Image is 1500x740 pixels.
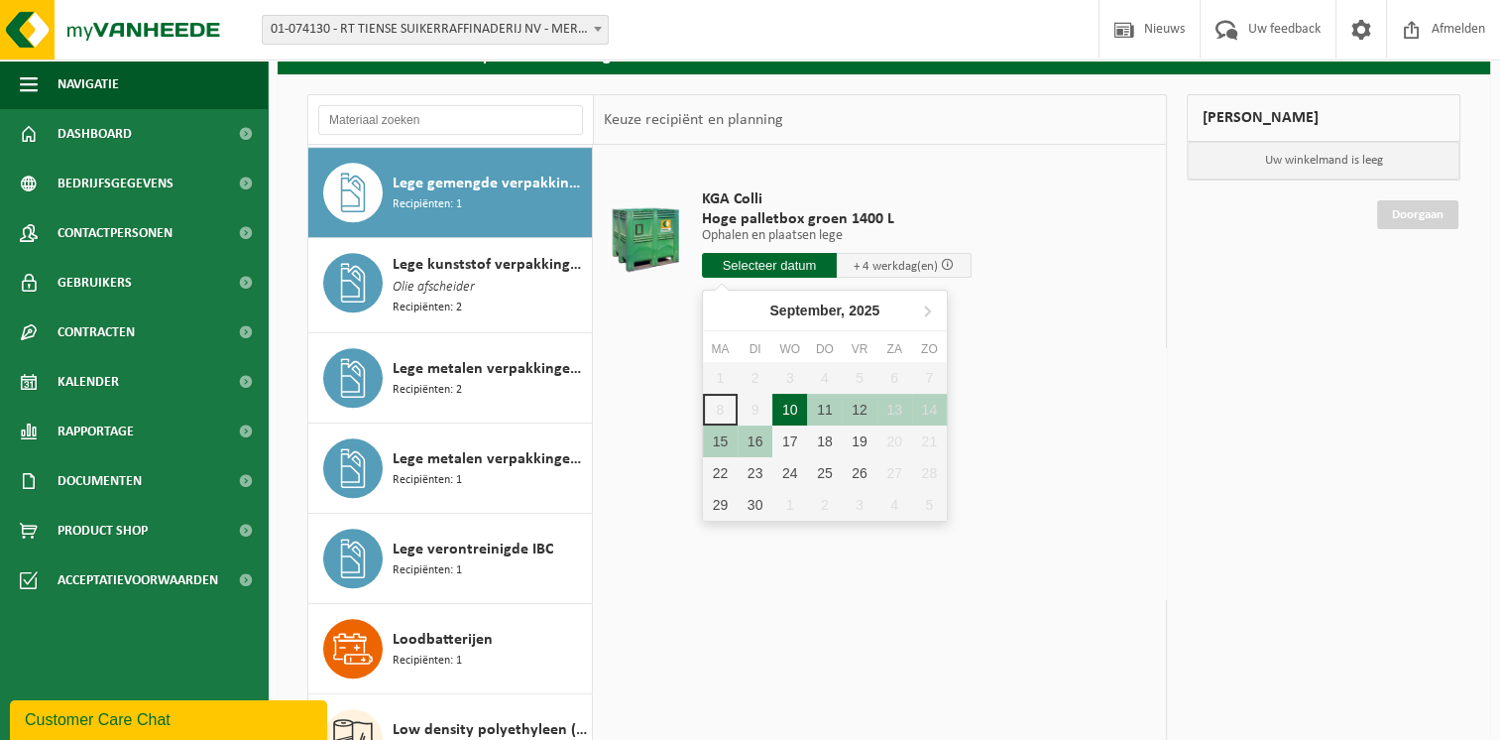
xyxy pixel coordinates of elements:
span: Recipiënten: 1 [393,471,462,490]
div: 1 [772,489,807,521]
div: wo [772,339,807,359]
div: 25 [807,457,842,489]
div: 12 [842,394,876,426]
span: 01-074130 - RT TIENSE SUIKERRAFFINADERIJ NV - MERKSEM [262,15,609,45]
span: Navigatie [58,60,119,109]
button: Lege kunststof verpakkingen van gevaarlijke stoffen Olie afscheider Recipiënten: 2 [308,238,593,333]
div: 22 [703,457,738,489]
div: September, [761,295,887,326]
input: Materiaal zoeken [318,105,583,135]
span: KGA Colli [702,189,972,209]
div: 24 [772,457,807,489]
span: Contracten [58,308,135,357]
span: Lege metalen verpakkingen van gevaarlijke stoffen [393,357,587,381]
button: Lege gemengde verpakkingen van gevaarlijke stoffen Recipiënten: 1 [308,148,593,238]
div: za [877,339,912,359]
a: Doorgaan [1377,200,1458,229]
div: 29 [703,489,738,521]
span: Recipiënten: 1 [393,652,462,671]
div: zo [912,339,947,359]
div: do [807,339,842,359]
input: Selecteer datum [702,253,837,278]
span: Contactpersonen [58,208,173,258]
span: Dashboard [58,109,132,159]
div: 17 [772,426,807,457]
span: + 4 werkdag(en) [854,260,938,273]
p: Uw winkelmand is leeg [1188,142,1459,180]
span: 01-074130 - RT TIENSE SUIKERRAFFINADERIJ NV - MERKSEM [263,16,608,44]
span: Recipiënten: 1 [393,561,462,580]
span: Kalender [58,357,119,407]
iframe: chat widget [10,696,331,740]
i: 2025 [849,304,879,317]
span: Documenten [58,456,142,506]
div: di [738,339,772,359]
div: 18 [807,426,842,457]
span: Lege verontreinigde IBC [393,538,553,561]
span: Gebruikers [58,258,132,308]
span: Loodbatterijen [393,628,493,652]
div: 19 [842,426,876,457]
button: Lege metalen verpakkingen van gevaarlijke stoffen Recipiënten: 2 [308,333,593,424]
div: 11 [807,394,842,426]
span: Hoge palletbox groen 1400 L [702,209,972,229]
span: Product Shop [58,506,148,555]
button: Loodbatterijen Recipiënten: 1 [308,604,593,694]
span: Recipiënten: 2 [393,299,462,317]
span: Rapportage [58,407,134,456]
div: 3 [842,489,876,521]
div: 2 [807,489,842,521]
span: Bedrijfsgegevens [58,159,173,208]
p: Ophalen en plaatsen lege [702,229,972,243]
div: Keuze recipiënt en planning [594,95,792,145]
span: Lege kunststof verpakkingen van gevaarlijke stoffen [393,253,587,277]
span: Olie afscheider [393,277,475,299]
span: Recipiënten: 2 [393,381,462,400]
div: vr [842,339,876,359]
div: 16 [738,426,772,457]
div: 15 [703,426,738,457]
span: Recipiënten: 1 [393,195,462,214]
div: 30 [738,489,772,521]
button: Lege metalen verpakkingen van verf en/of inkt (schraapschoon) Recipiënten: 1 [308,424,593,514]
div: [PERSON_NAME] [1187,94,1460,142]
div: 10 [772,394,807,426]
div: 23 [738,457,772,489]
span: Lege gemengde verpakkingen van gevaarlijke stoffen [393,172,587,195]
span: Acceptatievoorwaarden [58,555,218,605]
button: Lege verontreinigde IBC Recipiënten: 1 [308,514,593,604]
span: Lege metalen verpakkingen van verf en/of inkt (schraapschoon) [393,447,587,471]
div: 26 [842,457,876,489]
div: ma [703,339,738,359]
